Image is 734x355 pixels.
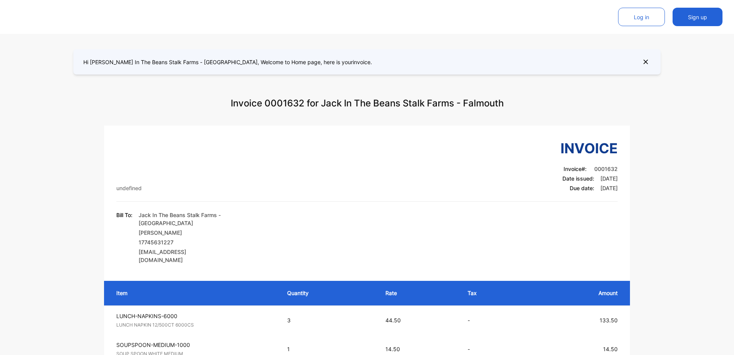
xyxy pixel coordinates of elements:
[231,89,504,118] p: Invoice 0001632 for Jack In The Beans Stalk Farms - Falmouth
[287,345,370,353] p: 1
[287,289,370,297] p: Quantity
[385,289,452,297] p: Rate
[618,8,665,26] button: Log in
[116,322,273,328] p: LUNCH NAPKIN 12/500CT 6000CS
[116,184,142,192] p: undefined
[468,345,518,353] p: -
[83,58,372,66] p: Hi [PERSON_NAME] In The Beans Stalk Farms - [GEOGRAPHIC_DATA], Welcome to Home page, here is your...
[139,211,221,227] p: Jack In The Beans Stalk Farms - [GEOGRAPHIC_DATA]
[385,317,401,323] span: 44.50
[139,248,221,264] p: [EMAIL_ADDRESS][DOMAIN_NAME]
[468,289,518,297] p: Tax
[570,185,594,191] span: Due date:
[562,175,594,182] span: Date issued:
[385,346,400,352] span: 14.50
[139,238,221,246] p: 17745631227
[116,312,273,320] p: LUNCH-NAPKINS-6000
[594,166,618,172] span: 0001632
[600,317,618,323] span: 133.50
[603,346,618,352] span: 14.50
[139,229,221,237] p: [PERSON_NAME]
[564,166,588,172] span: Invoice #:
[116,211,132,219] p: Bill To:
[533,289,617,297] p: Amount
[673,8,722,26] button: Sign up
[116,341,273,349] p: SOUPSPOON-MEDIUM-1000
[287,316,370,324] p: 3
[600,175,618,182] span: [DATE]
[116,289,272,297] p: Item
[468,316,518,324] p: -
[600,185,618,191] span: [DATE]
[560,138,618,159] h3: Invoice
